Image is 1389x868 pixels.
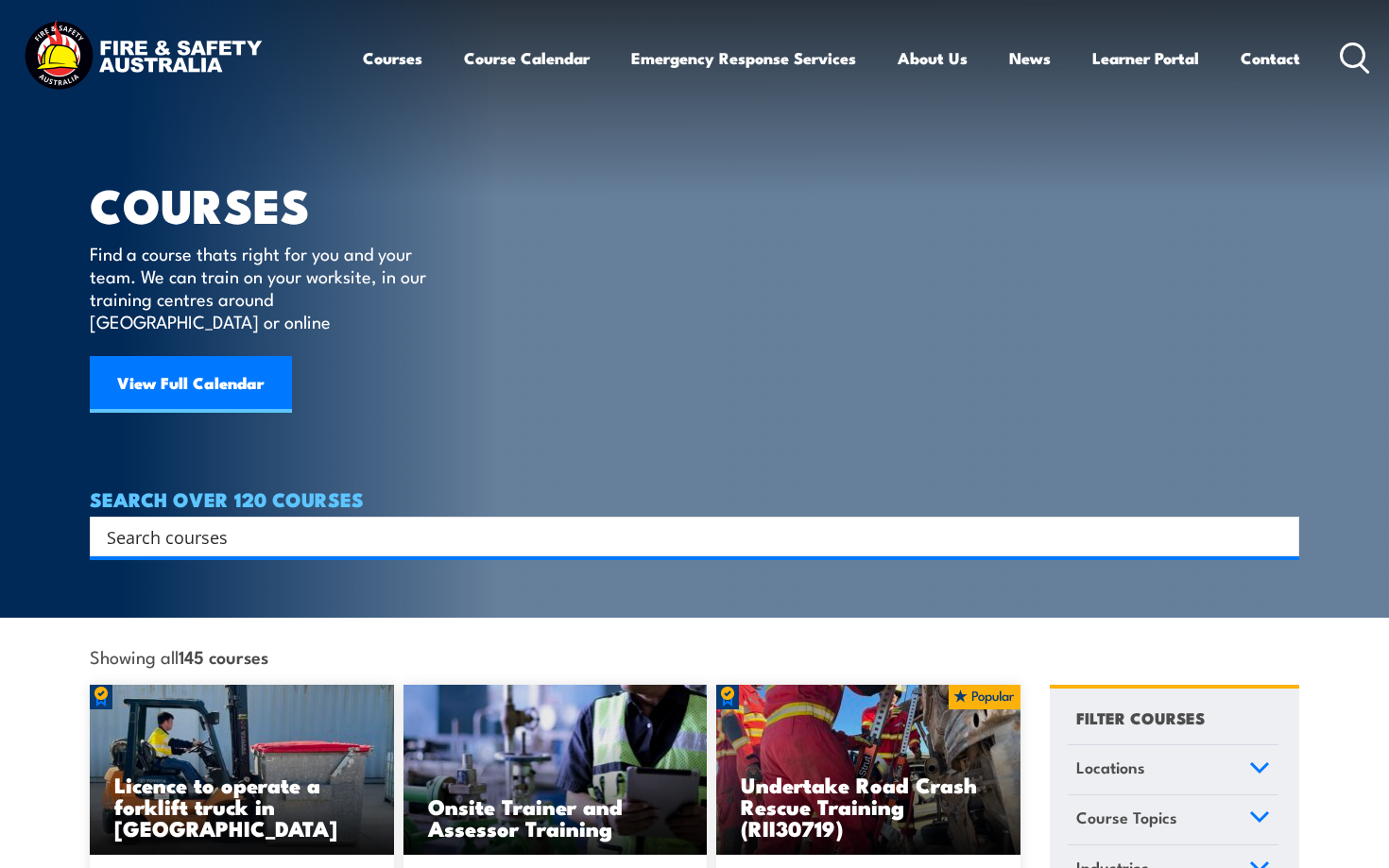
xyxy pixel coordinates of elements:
[90,242,435,332] p: Find a course thats right for you and your team. We can train on your worksite, in our training c...
[114,774,369,839] h3: Licence to operate a forklift truck in [GEOGRAPHIC_DATA]
[716,685,1020,855] a: Undertake Road Crash Rescue Training (RII30719)
[111,523,1261,550] form: Search form
[1076,755,1145,780] span: Locations
[107,522,1258,551] input: Search input
[403,685,708,855] a: Onsite Trainer and Assessor Training
[898,33,968,83] a: About Us
[1068,745,1278,794] a: Locations
[90,685,394,855] img: Licence to operate a forklift truck Training
[90,183,454,224] h1: COURSES
[1241,33,1300,83] a: Contact
[428,795,683,839] h3: Onsite Trainer and Assessor Training
[363,33,422,83] a: Courses
[179,643,268,669] strong: 145 courses
[1076,805,1177,830] span: Course Topics
[716,685,1020,855] img: Road Crash Rescue Training
[741,774,996,839] h3: Undertake Road Crash Rescue Training (RII30719)
[90,488,1299,509] h4: SEARCH OVER 120 COURSES
[631,33,856,83] a: Emergency Response Services
[403,685,708,855] img: Safety For Leaders
[90,685,394,855] a: Licence to operate a forklift truck in [GEOGRAPHIC_DATA]
[1076,705,1205,730] h4: FILTER COURSES
[90,356,292,413] a: View Full Calendar
[90,646,268,666] span: Showing all
[1068,795,1278,844] a: Course Topics
[1092,33,1199,83] a: Learner Portal
[1266,523,1293,550] button: Search magnifier button
[1009,33,1051,83] a: News
[464,33,590,83] a: Course Calendar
